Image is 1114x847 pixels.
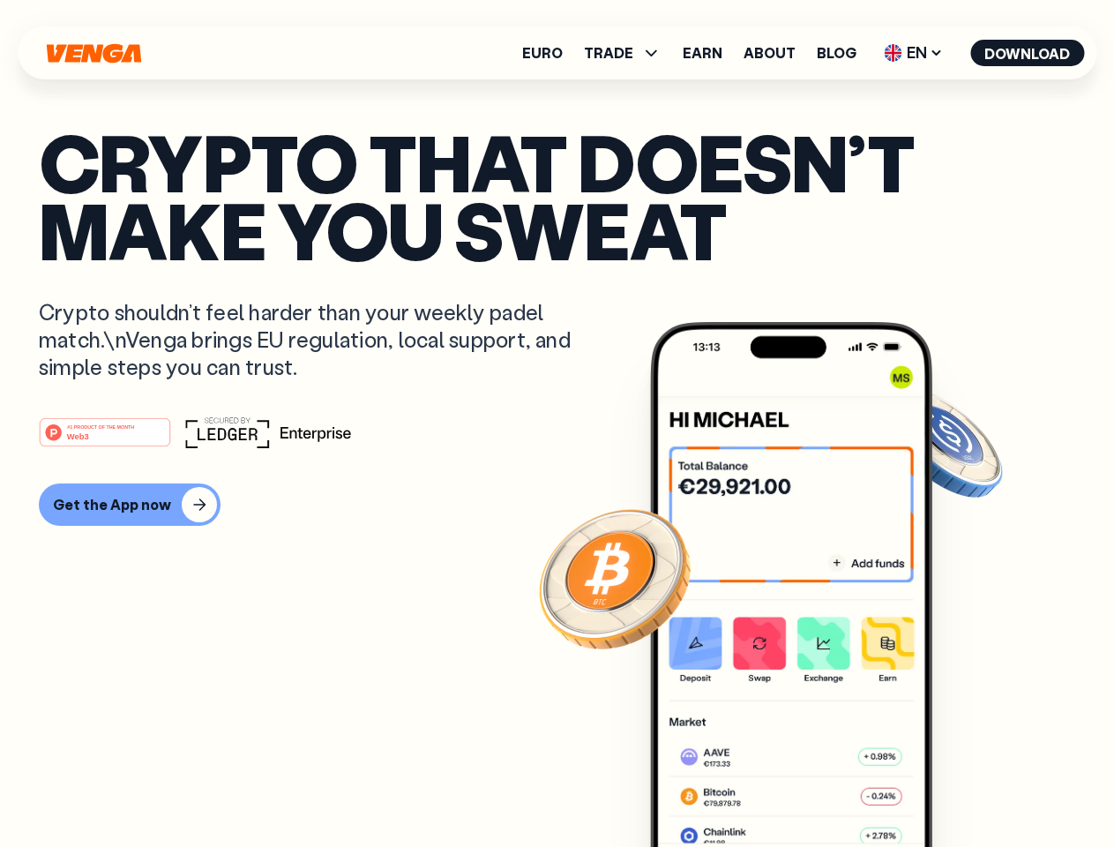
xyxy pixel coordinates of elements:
img: Bitcoin [535,498,694,657]
img: USDC coin [879,379,1006,506]
tspan: #1 PRODUCT OF THE MONTH [67,423,134,429]
a: Get the App now [39,483,1075,526]
tspan: Web3 [67,431,89,440]
span: TRADE [584,46,633,60]
a: #1 PRODUCT OF THE MONTHWeb3 [39,428,171,451]
div: Get the App now [53,496,171,513]
p: Crypto shouldn’t feel harder than your weekly padel match.\nVenga brings EU regulation, local sup... [39,298,596,381]
a: Euro [522,46,563,60]
span: EN [878,39,949,67]
a: Earn [683,46,722,60]
button: Get the App now [39,483,221,526]
a: About [744,46,796,60]
svg: Home [44,43,143,64]
img: flag-uk [884,44,901,62]
button: Download [970,40,1084,66]
a: Blog [817,46,856,60]
span: TRADE [584,42,662,64]
p: Crypto that doesn’t make you sweat [39,128,1075,263]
